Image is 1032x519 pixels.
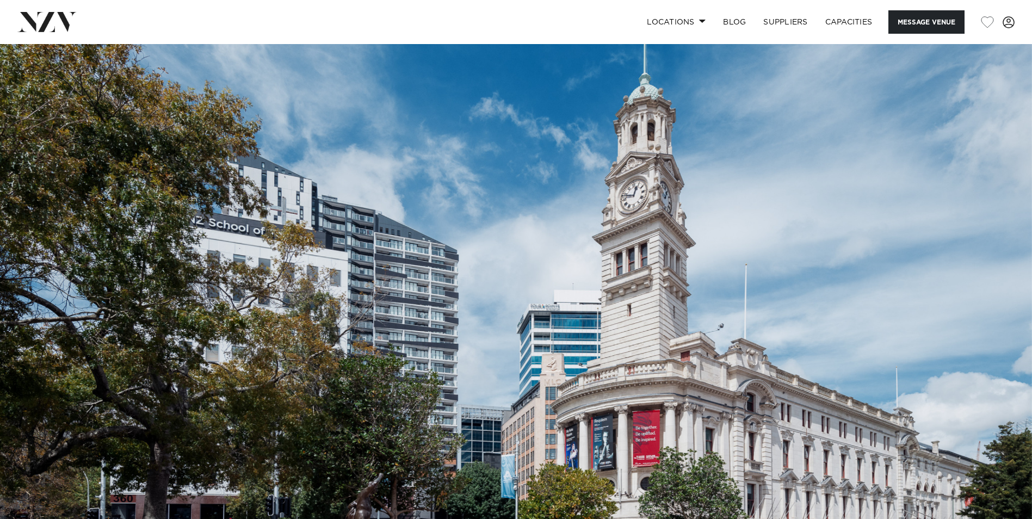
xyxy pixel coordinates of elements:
[714,10,755,34] a: BLOG
[817,10,881,34] a: Capacities
[888,10,965,34] button: Message Venue
[638,10,714,34] a: Locations
[17,12,77,32] img: nzv-logo.png
[755,10,816,34] a: SUPPLIERS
